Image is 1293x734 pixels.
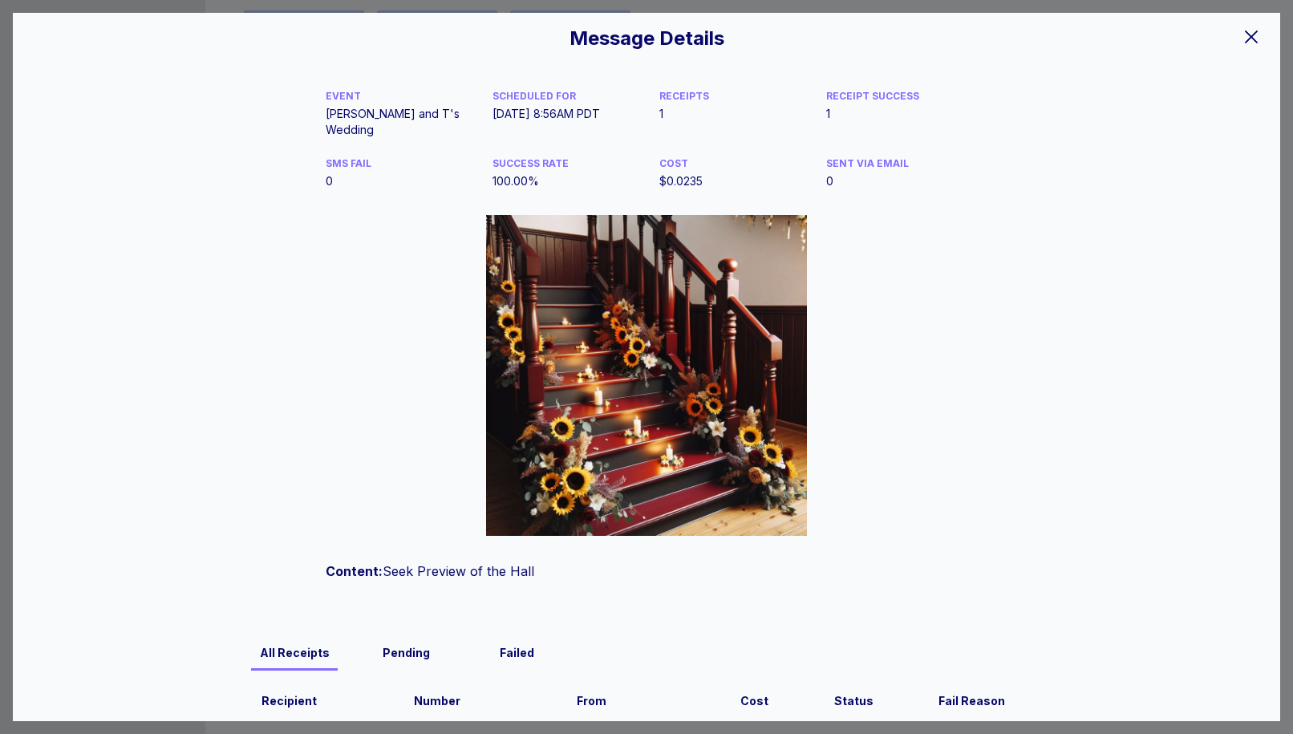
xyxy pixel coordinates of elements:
div: [DATE] 8:56AM PDT [492,106,634,122]
div: SMS FAIL [326,157,467,170]
div: RECEIPT SUCCESS [826,90,967,103]
div: [PERSON_NAME] and T's Wedding [326,106,467,138]
div: RECEIPTS [659,90,801,103]
div: 0 [826,173,967,189]
th: Number [398,683,561,720]
span: Content: [326,563,383,579]
div: SCHEDULED FOR [492,90,634,103]
div: $0.0235 [659,173,801,189]
div: Failed [468,645,566,661]
th: Recipient [245,683,398,720]
div: 100.00% [492,173,634,189]
img: Image [486,215,807,536]
div: 1 [826,106,967,122]
div: Pending [357,645,456,661]
th: Fail Reason [922,683,1046,720]
div: SENT VIA EMAIL [826,157,967,170]
th: Cost [724,683,818,720]
div: SUCCESS RATE [492,157,634,170]
div: 0 [326,173,467,189]
div: EVENT [326,90,467,103]
div: 1 [659,106,801,122]
div: All Receipts [245,645,344,661]
div: Message Details [569,26,724,51]
th: From [561,683,724,720]
div: Seek Preview of the Hall [326,562,967,581]
th: Status [818,683,922,720]
div: COST [659,157,801,170]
